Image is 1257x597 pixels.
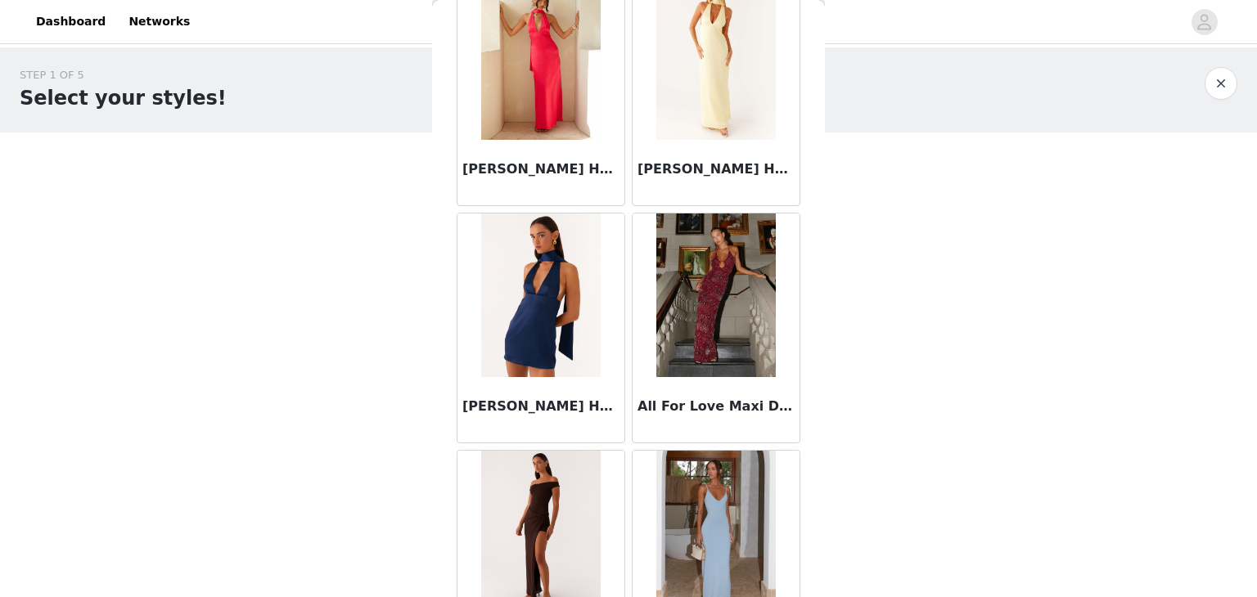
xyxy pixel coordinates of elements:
div: avatar [1196,9,1212,35]
h3: [PERSON_NAME] Halter Maxi Dress - Fuchsia [462,159,619,179]
a: Networks [119,3,200,40]
h3: [PERSON_NAME] Halter Mini Dress - Navy [462,397,619,416]
h1: Select your styles! [20,83,227,113]
div: STEP 1 OF 5 [20,67,227,83]
img: Alicia Satin Halter Mini Dress - Navy [481,213,600,377]
img: All For Love Maxi Dress - Burgundy [656,213,775,377]
h3: All For Love Maxi Dress - Burgundy [638,397,795,416]
a: Dashboard [26,3,115,40]
h3: [PERSON_NAME] Halter Maxi Dress - Yellow [638,159,795,179]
